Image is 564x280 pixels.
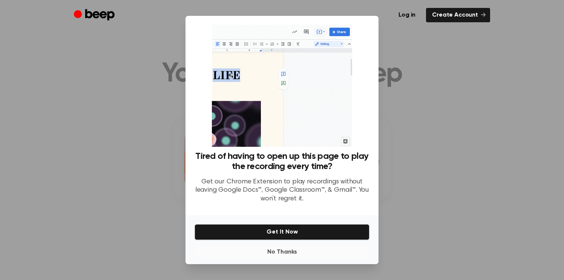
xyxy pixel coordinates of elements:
a: Create Account [426,8,490,22]
a: Beep [74,8,116,23]
p: Get our Chrome Extension to play recordings without leaving Google Docs™, Google Classroom™, & Gm... [195,178,369,203]
a: Log in [392,8,421,22]
button: No Thanks [195,245,369,260]
img: Beep extension in action [212,25,352,147]
button: Get It Now [195,224,369,240]
h3: Tired of having to open up this page to play the recording every time? [195,151,369,172]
